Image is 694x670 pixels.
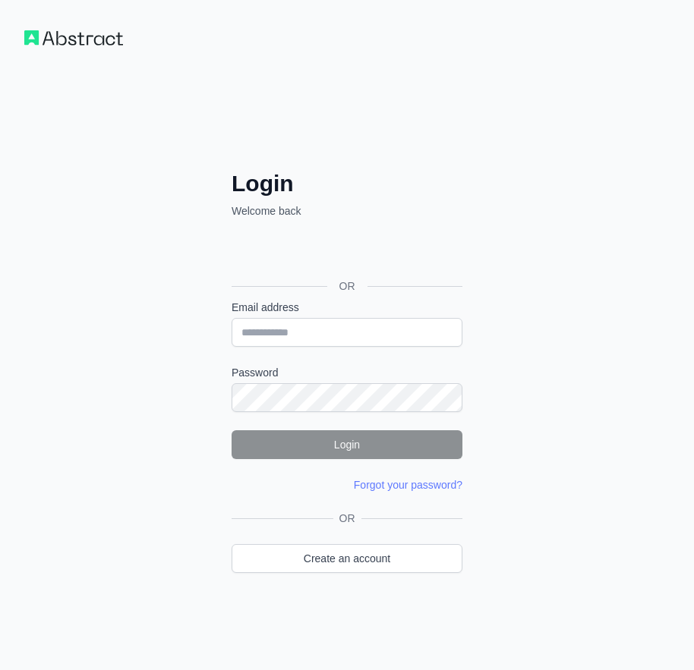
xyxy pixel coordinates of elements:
[24,30,123,46] img: Workflow
[354,479,462,491] a: Forgot your password?
[232,300,462,315] label: Email address
[333,511,361,526] span: OR
[232,365,462,380] label: Password
[224,235,467,269] iframe: Sign in with Google Button
[232,170,462,197] h2: Login
[232,544,462,573] a: Create an account
[232,203,462,219] p: Welcome back
[327,278,368,294] span: OR
[232,430,462,459] button: Login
